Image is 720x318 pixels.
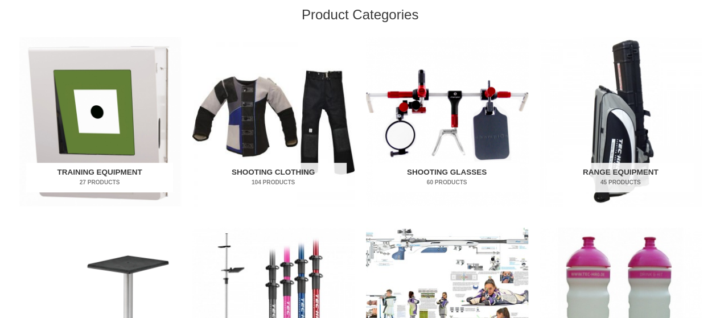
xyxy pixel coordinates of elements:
[192,37,355,206] img: Shooting Clothing
[366,37,528,206] a: Visit product category Shooting Glasses
[373,163,520,192] h2: Shooting Glasses
[26,163,173,192] h2: Training Equipment
[200,178,347,187] mark: 104 Products
[19,6,702,23] h2: Product Categories
[26,178,173,187] mark: 27 Products
[19,37,181,206] a: Visit product category Training Equipment
[540,37,702,206] img: Range Equipment
[192,37,355,206] a: Visit product category Shooting Clothing
[19,37,181,206] img: Training Equipment
[547,178,694,187] mark: 45 Products
[366,37,528,206] img: Shooting Glasses
[200,163,347,192] h2: Shooting Clothing
[373,178,520,187] mark: 60 Products
[540,37,702,206] a: Visit product category Range Equipment
[547,163,694,192] h2: Range Equipment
